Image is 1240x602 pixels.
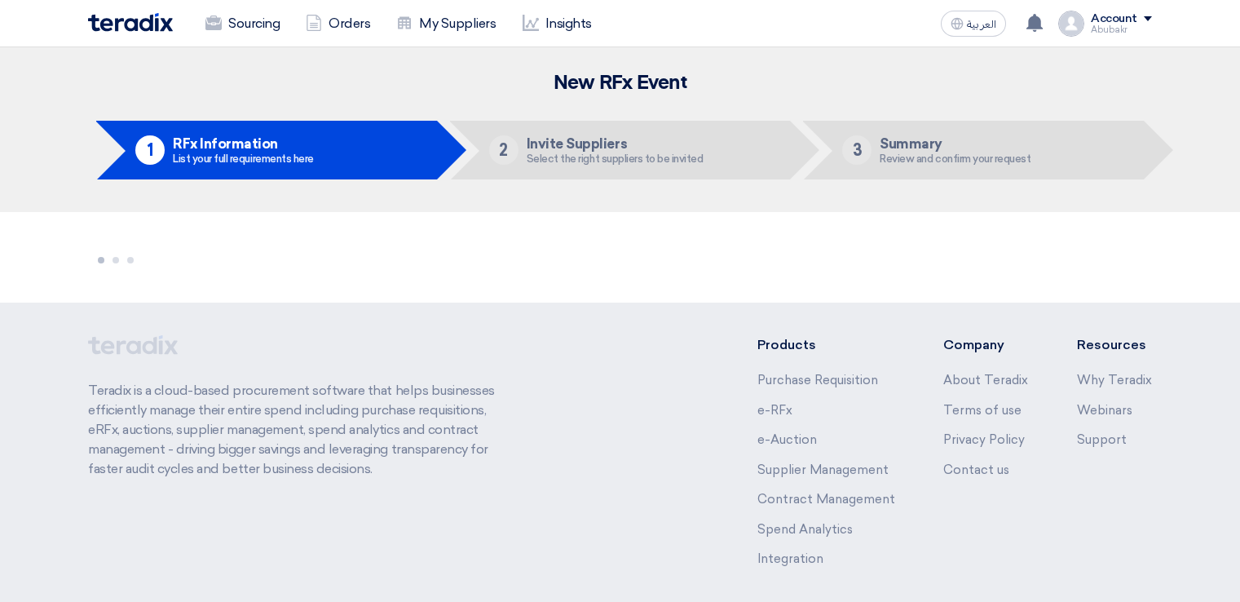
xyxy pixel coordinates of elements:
div: 2 [489,135,519,165]
img: profile_test.png [1058,11,1084,37]
a: Purchase Requisition [757,373,878,387]
a: Insights [510,6,605,42]
img: Teradix logo [88,13,173,32]
a: Terms of use [943,403,1022,418]
div: Account [1091,12,1137,26]
div: 1 [135,135,165,165]
span: العربية [967,19,996,30]
a: Contact us [943,463,1009,477]
li: Company [943,335,1028,355]
a: Orders [293,6,383,42]
div: Review and confirm your request [880,153,1030,164]
a: Why Teradix [1077,373,1152,387]
div: 3 [842,135,872,165]
a: Spend Analytics [757,522,853,537]
button: العربية [941,11,1006,37]
a: Privacy Policy [943,432,1025,447]
a: Contract Management [757,492,895,507]
a: Support [1077,432,1127,447]
div: List your full requirements here [173,153,314,164]
a: Sourcing [192,6,293,42]
a: About Teradix [943,373,1028,387]
a: Supplier Management [757,463,889,477]
a: Integration [757,551,823,566]
a: My Suppliers [383,6,509,42]
a: e-Auction [757,432,817,447]
h5: RFx Information [173,136,314,151]
a: Webinars [1077,403,1132,418]
p: Teradix is a cloud-based procurement software that helps businesses efficiently manage their enti... [88,381,514,479]
div: Abubakr [1091,25,1152,34]
div: Select the right suppliers to be invited [527,153,704,164]
li: Resources [1077,335,1152,355]
li: Products [757,335,895,355]
h5: Invite Suppliers [527,136,704,151]
a: e-RFx [757,403,792,418]
h5: Summary [880,136,1030,151]
h2: New RFx Event [88,72,1152,95]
